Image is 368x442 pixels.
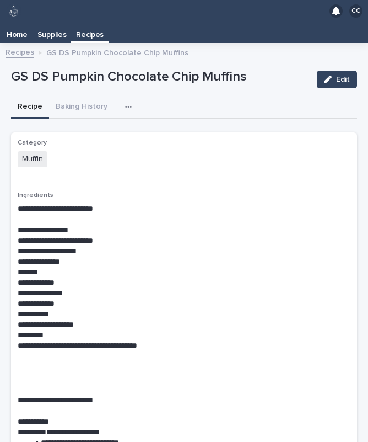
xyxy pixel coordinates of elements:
button: Baking History [49,96,114,119]
a: Supplies [33,22,72,43]
a: Recipes [71,22,109,41]
span: Muffin [18,151,47,167]
p: GS DS Pumpkin Chocolate Chip Muffins [46,46,188,58]
a: Recipes [6,45,34,58]
p: GS DS Pumpkin Chocolate Chip Muffins [11,69,308,85]
p: Recipes [76,22,104,40]
span: Category [18,140,47,146]
p: Home [7,22,28,40]
img: 80hjoBaRqlyywVK24fQd [7,4,21,18]
a: Home [2,22,33,43]
button: Edit [317,71,357,88]
button: Recipe [11,96,49,119]
p: Supplies [37,22,67,40]
div: CC [349,4,362,18]
span: Edit [336,76,350,83]
span: Ingredients [18,192,53,199]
